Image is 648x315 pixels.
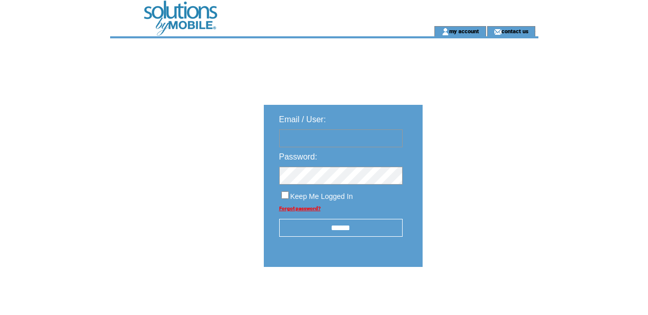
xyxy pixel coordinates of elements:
span: Email / User: [279,115,326,124]
img: account_icon.gif;jsessionid=4AD98F8636139847735DE1EBB0B6CD1D [442,28,449,36]
a: contact us [501,28,529,34]
a: my account [449,28,479,34]
span: Keep Me Logged In [290,192,353,200]
img: transparent.png;jsessionid=4AD98F8636139847735DE1EBB0B6CD1D [452,292,504,305]
span: Password: [279,152,318,161]
img: contact_us_icon.gif;jsessionid=4AD98F8636139847735DE1EBB0B6CD1D [494,28,501,36]
a: Forgot password? [279,206,321,211]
